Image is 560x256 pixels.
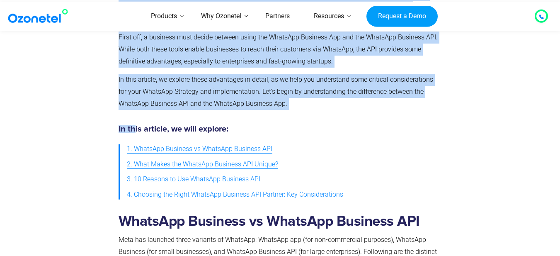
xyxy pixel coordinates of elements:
[127,189,343,201] span: 4. Choosing the Right WhatsApp Business API Partner: Key Considerations
[127,143,272,155] span: 1. WhatsApp Business vs WhatsApp Business API
[139,2,189,31] a: Products
[253,2,302,31] a: Partners
[119,33,438,65] span: First off, a business must decide between using the WhatsApp Business App and the WhatsApp Busine...
[119,76,433,107] span: In this article, we explore these advantages in detail, as we help you understand some critical c...
[127,157,278,172] a: 2. What Makes the WhatsApp Business API Unique?
[127,187,343,202] a: 4. Choosing the Right WhatsApp Business API Partner: Key Considerations
[127,172,260,187] a: 3. 10 Reasons to Use WhatsApp Business API
[366,5,437,27] a: Request a Demo
[119,125,439,133] h5: In this article, we will explore:
[127,173,260,185] span: 3. 10 Reasons to Use WhatsApp Business API
[189,2,253,31] a: Why Ozonetel
[127,141,272,157] a: 1. WhatsApp Business vs WhatsApp Business API
[302,2,356,31] a: Resources
[119,214,420,229] b: WhatsApp Business vs WhatsApp Business API
[127,158,278,171] span: 2. What Makes the WhatsApp Business API Unique?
